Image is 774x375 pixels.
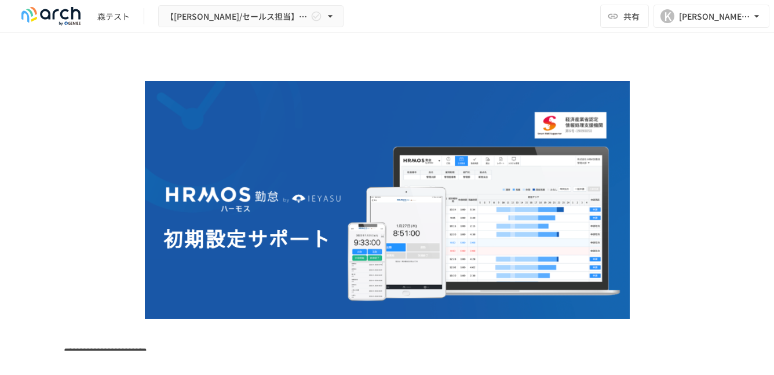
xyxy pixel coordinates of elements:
button: 【[PERSON_NAME]/セールス担当】株式会社ロープレ様_初期設定サポート [158,5,344,28]
button: 共有 [600,5,649,28]
button: K[PERSON_NAME][EMAIL_ADDRESS][DOMAIN_NAME] [653,5,769,28]
div: [PERSON_NAME][EMAIL_ADDRESS][DOMAIN_NAME] [679,9,751,24]
span: 共有 [623,10,640,23]
div: K [660,9,674,23]
img: GdztLVQAPnGLORo409ZpmnRQckwtTrMz8aHIKJZF2AQ [145,81,630,319]
div: 森テスト [97,10,130,23]
img: logo-default@2x-9cf2c760.svg [14,7,88,26]
span: 【[PERSON_NAME]/セールス担当】株式会社ロープレ様_初期設定サポート [166,9,308,24]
